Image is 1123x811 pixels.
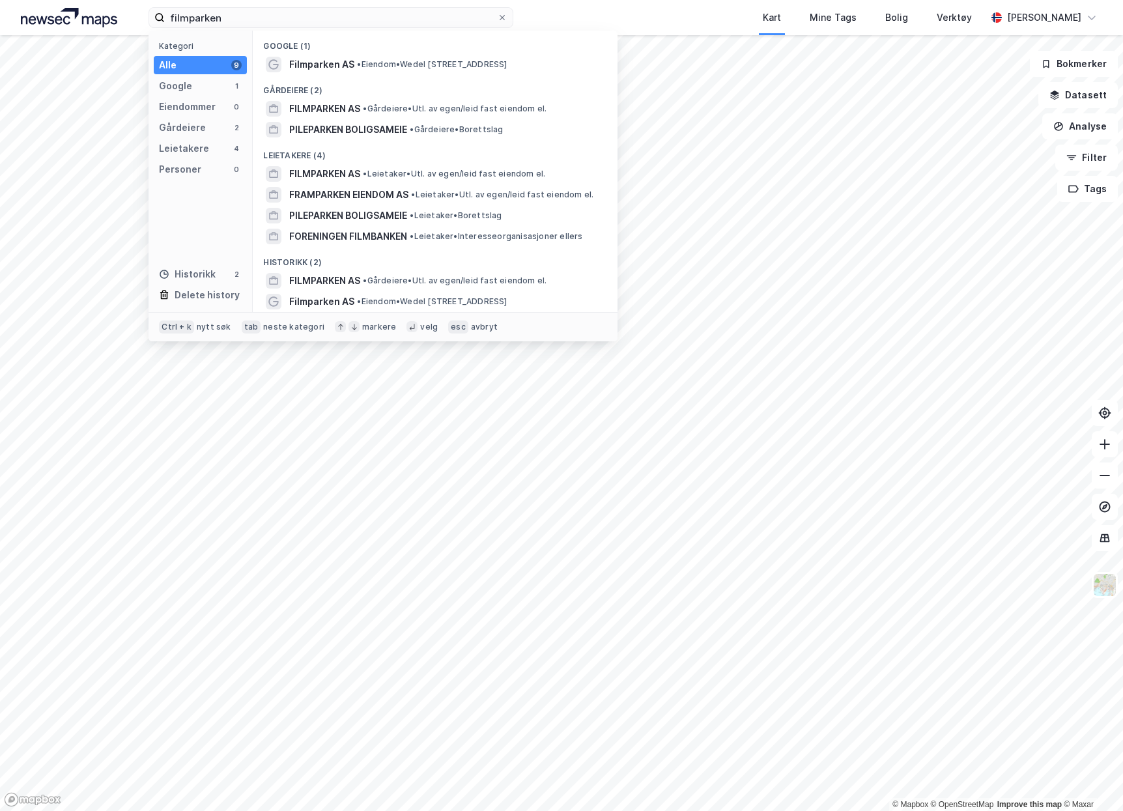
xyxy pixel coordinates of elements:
div: Google (1) [253,31,618,54]
span: • [363,276,367,285]
span: • [363,104,367,113]
span: • [363,169,367,178]
span: PILEPARKEN BOLIGSAMEIE [289,208,407,223]
div: neste kategori [263,322,324,332]
button: Datasett [1038,82,1118,108]
a: Improve this map [997,800,1062,809]
span: FILMPARKEN AS [289,273,360,289]
button: Tags [1057,176,1118,202]
div: Kategori [159,41,247,51]
a: Mapbox [892,800,928,809]
div: Leietakere [159,141,209,156]
button: Analyse [1042,113,1118,139]
span: Leietaker • Utl. av egen/leid fast eiendom el. [411,190,593,200]
span: Eiendom • Wedel [STREET_ADDRESS] [357,59,507,70]
div: Kart [763,10,781,25]
div: 0 [231,102,242,112]
div: 4 [231,143,242,154]
input: Søk på adresse, matrikkel, gårdeiere, leietakere eller personer [165,8,497,27]
span: • [410,124,414,134]
span: Leietaker • Utl. av egen/leid fast eiendom el. [363,169,545,179]
span: • [410,231,414,241]
div: Personer [159,162,201,177]
div: Verktøy [937,10,972,25]
span: Leietaker • Interesseorganisasjoner ellers [410,231,582,242]
div: 9 [231,60,242,70]
div: Gårdeiere [159,120,206,135]
span: Filmparken AS [289,294,354,309]
button: Filter [1055,145,1118,171]
img: Z [1092,573,1117,597]
div: nytt søk [197,322,231,332]
span: Filmparken AS [289,57,354,72]
iframe: Chat Widget [1058,748,1123,811]
span: Gårdeiere • Utl. av egen/leid fast eiendom el. [363,104,547,114]
div: Ctrl + k [159,320,194,334]
span: • [357,296,361,306]
div: esc [448,320,468,334]
span: FILMPARKEN AS [289,166,360,182]
div: Delete history [175,287,240,303]
div: Mine Tags [810,10,857,25]
div: Leietakere (4) [253,140,618,164]
span: FORENINGEN FILMBANKEN [289,229,407,244]
div: 2 [231,122,242,133]
div: velg [420,322,438,332]
span: FILMPARKEN AS [289,101,360,117]
div: Google [159,78,192,94]
span: PILEPARKEN BOLIGSAMEIE [289,122,407,137]
div: Historikk [159,266,216,282]
img: logo.a4113a55bc3d86da70a041830d287a7e.svg [21,8,117,27]
span: FRAMPARKEN EIENDOM AS [289,187,408,203]
span: • [357,59,361,69]
div: tab [242,320,261,334]
span: Leietaker • Borettslag [410,210,502,221]
span: Eiendom • Wedel [STREET_ADDRESS] [357,296,507,307]
div: Gårdeiere (2) [253,75,618,98]
div: avbryt [471,322,498,332]
div: 1 [231,81,242,91]
div: Eiendommer [159,99,216,115]
span: • [410,210,414,220]
span: Gårdeiere • Utl. av egen/leid fast eiendom el. [363,276,547,286]
div: Historikk (2) [253,247,618,270]
span: Gårdeiere • Borettslag [410,124,503,135]
div: 0 [231,164,242,175]
span: • [411,190,415,199]
div: Bolig [885,10,908,25]
div: [PERSON_NAME] [1007,10,1081,25]
div: Alle [159,57,177,73]
a: Mapbox homepage [4,792,61,807]
div: markere [362,322,396,332]
a: OpenStreetMap [931,800,994,809]
button: Bokmerker [1030,51,1118,77]
div: 2 [231,269,242,279]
